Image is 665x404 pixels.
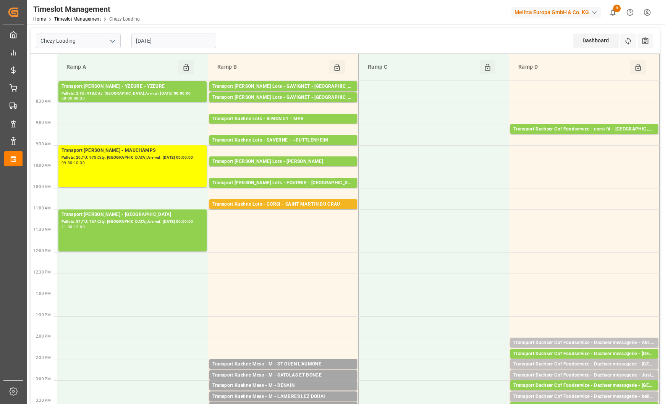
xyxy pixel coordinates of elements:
[36,356,51,360] span: 2:30 PM
[513,372,655,379] div: Transport Dachser Cof Foodservice - Dachser messagerie - Juvigny
[511,7,601,18] div: Melitta Europa GmbH & Co. KG
[212,94,354,101] div: Transport [PERSON_NAME] Lots - GAVIGNET - [GEOGRAPHIC_DATA]
[36,377,51,381] span: 3:00 PM
[513,126,655,133] div: Transport Dachser Cof Foodservice - corsi fit - [GEOGRAPHIC_DATA]
[33,206,51,210] span: 11:00 AM
[604,4,621,21] button: show 9 new notifications
[212,201,354,208] div: Transport Kuehne Lots - CORSI - SAINT MARTIN DU CRAU
[212,83,354,90] div: Transport [PERSON_NAME] Lots - GAVIGNET - [GEOGRAPHIC_DATA]
[613,5,621,12] span: 9
[73,225,74,229] div: -
[36,291,51,296] span: 1:00 PM
[74,225,85,229] div: 12:00
[212,368,354,375] div: Pallets: ,TU: 12,City: ST OUEN L'AUMONE,Arrival: [DATE] 00:00:00
[513,379,655,386] div: Pallets: 1,TU: 41,City: [GEOGRAPHIC_DATA],Arrival: [DATE] 00:00:00
[212,187,354,193] div: Pallets: ,TU: 176,City: [GEOGRAPHIC_DATA],Arrival: [DATE] 00:00:00
[212,90,354,97] div: Pallets: 16,TU: 626,City: [GEOGRAPHIC_DATA],Arrival: [DATE] 00:00:00
[61,155,204,161] div: Pallets: 20,TU: 975,City: [GEOGRAPHIC_DATA],Arrival: [DATE] 00:00:00
[212,101,354,108] div: Pallets: 13,TU: 708,City: [GEOGRAPHIC_DATA],Arrival: [DATE] 00:00:00
[61,219,204,225] div: Pallets: 57,TU: 767,City: [GEOGRAPHIC_DATA],Arrival: [DATE] 00:00:00
[212,372,354,379] div: Transport Kuehne Mess - M - SATOLAS ET BONCE
[511,5,604,19] button: Melitta Europa GmbH & Co. KG
[513,390,655,396] div: Pallets: 1,TU: ,City: [GEOGRAPHIC_DATA],Arrival: [DATE] 00:00:00
[33,16,46,22] a: Home
[36,99,51,103] span: 8:30 AM
[212,137,354,144] div: Transport Kuehne Lots - SAVERNE - ~DUTTLENHEIM
[513,358,655,364] div: Pallets: ,TU: 95,City: [GEOGRAPHIC_DATA],Arrival: [DATE] 00:00:00
[212,382,354,390] div: Transport Kuehne Mess - M - DENAIN
[513,339,655,347] div: Transport Dachser Cof Foodservice - Dachser messagerie - ABLIS
[107,35,118,47] button: open menu
[365,60,480,74] div: Ramp C
[33,163,51,167] span: 10:00 AM
[36,398,51,402] span: 3:30 PM
[212,361,354,368] div: Transport Kuehne Mess - M - ST OUEN L'AUMONE
[212,379,354,386] div: Pallets: ,TU: 4,City: [PERSON_NAME] ET BONCE,Arrival: [DATE] 00:00:00
[61,211,204,219] div: Transport [PERSON_NAME] - [GEOGRAPHIC_DATA]
[513,368,655,375] div: Pallets: 1,TU: 16,City: [GEOGRAPHIC_DATA],Arrival: [DATE] 00:00:00
[212,158,354,166] div: Transport [PERSON_NAME] Lots - [PERSON_NAME]
[33,270,51,274] span: 12:30 PM
[33,185,51,189] span: 10:30 AM
[513,350,655,358] div: Transport Dachser Cof Foodservice - Dachser messagerie - [GEOGRAPHIC_DATA]
[212,179,354,187] div: Transport [PERSON_NAME] Lots - FOURNIE - [GEOGRAPHIC_DATA]
[515,60,630,74] div: Ramp D
[36,34,121,48] input: Type to search/select
[61,90,204,97] div: Pallets: 2,TU: 418,City: [GEOGRAPHIC_DATA],Arrival: [DATE] 00:00:00
[214,60,329,74] div: Ramp B
[513,133,655,140] div: Pallets: 2,TU: 14,City: [GEOGRAPHIC_DATA],Arrival: [DATE] 00:00:00
[513,361,655,368] div: Transport Dachser Cof Foodservice - Dachser messagerie - [GEOGRAPHIC_DATA]
[212,393,354,401] div: Transport Kuehne Mess - M - LAMBRES LEZ DOUAI
[513,347,655,353] div: Pallets: 1,TU: 9,City: ABLIS,Arrival: [DATE] 00:00:00
[36,121,51,125] span: 9:00 AM
[61,97,73,100] div: 08:00
[36,313,51,317] span: 1:30 PM
[54,16,101,22] a: Timeslot Management
[61,161,73,164] div: 09:30
[33,227,51,232] span: 11:30 AM
[621,4,639,21] button: Help Center
[73,161,74,164] div: -
[33,3,140,15] div: Timeslot Management
[131,34,216,48] input: DD-MM-YYYY
[573,34,619,48] div: Dashboard
[74,161,85,164] div: 10:30
[73,97,74,100] div: -
[74,97,85,100] div: 08:30
[513,382,655,390] div: Transport Dachser Cof Foodservice - Dachser messagerie - [GEOGRAPHIC_DATA]
[61,225,73,229] div: 11:00
[212,144,354,151] div: Pallets: 1,TU: 70,City: ~[GEOGRAPHIC_DATA],Arrival: [DATE] 00:00:00
[513,393,655,401] div: Transport Dachser Cof Foodservice - Dachser messagerie - bellevile sur [GEOGRAPHIC_DATA]
[212,115,354,123] div: Transport Kuehne Lots - SIMON 51 - MER
[63,60,178,74] div: Ramp A
[212,208,354,215] div: Pallets: ,TU: 848,City: [GEOGRAPHIC_DATA][PERSON_NAME],Arrival: [DATE] 00:00:00
[36,142,51,146] span: 9:30 AM
[61,147,204,155] div: Transport [PERSON_NAME] - MAUCHAMPS
[33,249,51,253] span: 12:00 PM
[36,334,51,338] span: 2:00 PM
[212,123,354,129] div: Pallets: 11,TU: 16,City: MER,Arrival: [DATE] 00:00:00
[212,390,354,396] div: Pallets: ,TU: 184,City: [GEOGRAPHIC_DATA],Arrival: [DATE] 00:00:00
[212,166,354,172] div: Pallets: 5,TU: 296,City: CARQUEFOU,Arrival: [DATE] 00:00:00
[61,83,204,90] div: Transport [PERSON_NAME] - YZEURE - YZEURE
